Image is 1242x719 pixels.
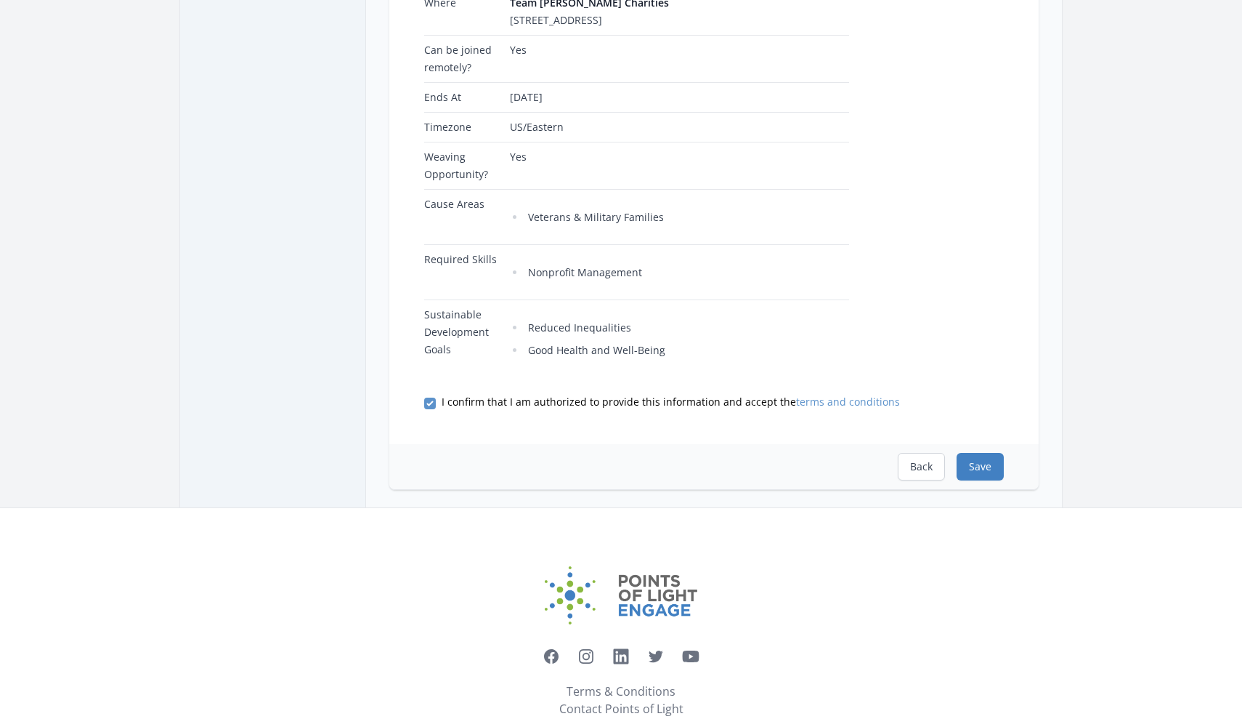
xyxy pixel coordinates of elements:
button: Save [957,453,1004,481]
a: terms and conditions [796,395,900,409]
td: US/Eastern [504,113,849,142]
input: I confirm that I am authorized to provide this information and accept theterms and conditions [424,398,436,409]
a: Contact Points of Light [559,700,683,718]
td: Required Skills [424,245,504,300]
td: Weaving Opportunity? [424,142,504,190]
td: Sustainable Development Goals [424,300,504,378]
td: [DATE] [504,83,849,113]
td: Cause Areas [424,190,504,245]
li: Veterans & Military Families [510,209,849,226]
td: Can be joined remotely? [424,36,504,83]
td: Yes [504,142,849,190]
li: Good Health and Well-Being [510,342,849,359]
td: Ends At [424,83,504,113]
td: Timezone [424,113,504,142]
li: Nonprofit Management [510,264,849,281]
li: Reduced Inequalities [510,319,849,337]
img: Points of Light Engage [545,566,697,624]
button: Back [898,453,945,481]
a: Terms & Conditions [567,683,675,700]
td: Yes [504,36,849,83]
span: I confirm that I am authorized to provide this information and accept the [442,395,900,409]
